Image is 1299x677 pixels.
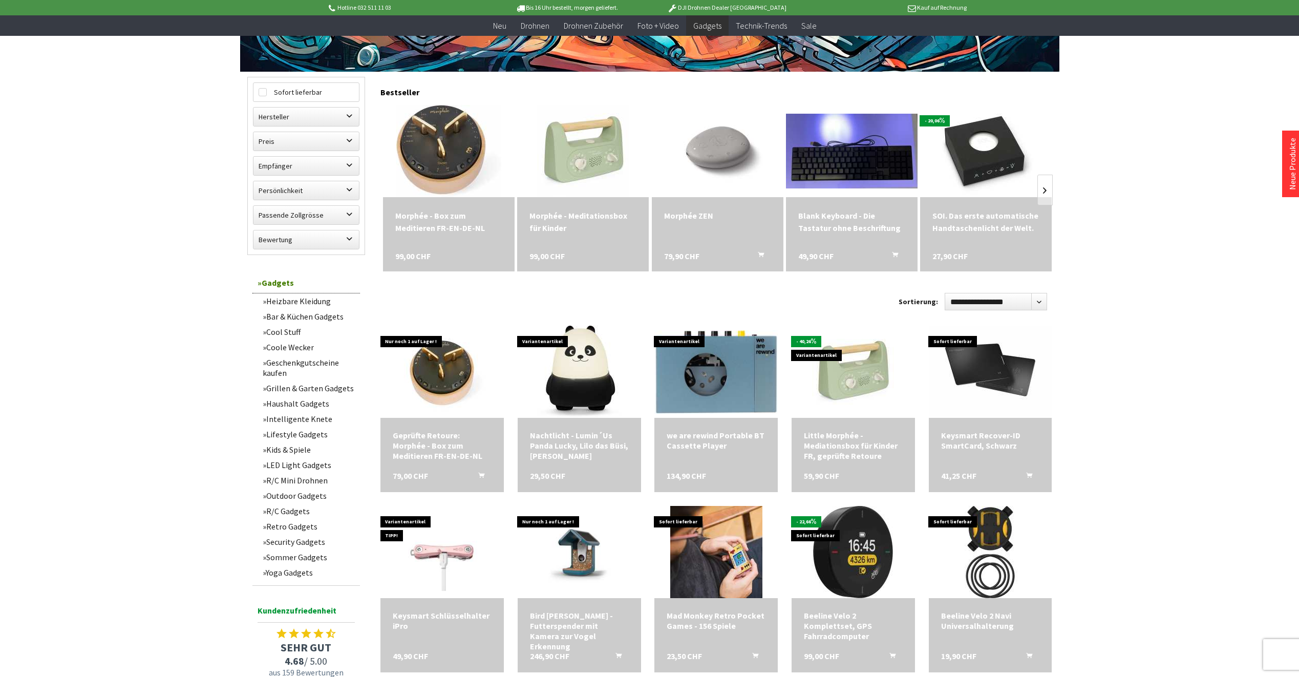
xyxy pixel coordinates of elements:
a: Blank Keyboard - Die Tastatur ohne Beschriftung 49,90 CHF In den Warenkorb [798,209,905,234]
a: Lifestyle Gadgets [258,427,360,442]
div: Keysmart Schlüsselhalter iPro [393,610,492,631]
a: Beeline Velo 2 Navi Universalhalterung 19,90 CHF In den Warenkorb [941,610,1040,631]
a: R/C Gadgets [258,503,360,519]
a: LED Light Gadgets [258,457,360,473]
span: / 5.00 [252,654,360,667]
a: Little Morphée - Mediationsbox für Kinder FR, geprüfte Retoure 59,90 CHF [804,430,903,461]
a: Kids & Spiele [258,442,360,457]
span: 23,50 CHF [667,651,702,661]
button: In den Warenkorb [877,651,902,664]
span: Neu [493,20,506,31]
a: SOI. Das erste automatische Handtaschenlicht der Welt. 27,90 CHF [932,209,1039,234]
a: Haushalt Gadgets [258,396,360,411]
a: Grillen & Garten Gadgets [258,380,360,396]
button: In den Warenkorb [746,250,770,263]
span: Kundenzufriedenheit [258,604,355,623]
a: Intelligente Knete [258,411,360,427]
img: Little Morphée - Mediationsbox für Kinder FR, geprüfte Retoure [812,331,894,413]
div: Mad Monkey Retro Pocket Games - 156 Spiele [667,610,765,631]
img: Keysmart Recover-ID SmartCard, Schwarz [929,326,1052,418]
img: Keysmart Schlüsselhalter iPro [380,513,504,591]
p: Bis 16 Uhr bestellt, morgen geliefert. [487,2,647,14]
label: Bewertung [253,230,359,249]
span: 29,50 CHF [530,471,565,481]
div: Morphée - Meditationsbox für Kinder [529,209,636,234]
span: 19,90 CHF [941,651,976,661]
div: Beeline Velo 2 Navi Universalhalterung [941,610,1040,631]
a: Geprüfte Retoure: Morphée - Box zum Meditieren FR-EN-DE-NL 79,00 CHF In den Warenkorb [393,430,492,461]
a: Coole Wecker [258,340,360,355]
div: Blank Keyboard - Die Tastatur ohne Beschriftung [798,209,905,234]
a: Outdoor Gadgets [258,488,360,503]
a: Keysmart Recover-ID SmartCard, Schwarz 41,25 CHF In den Warenkorb [941,430,1040,451]
div: Morphée - Box zum Meditieren FR-EN-DE-NL [395,209,502,234]
img: SOI. Das erste automatische Handtaschenlicht der Welt. [925,105,1048,197]
a: Foto + Video [630,15,686,36]
img: Blank Keyboard - Die Tastatur ohne Beschriftung [786,114,918,189]
a: Geschenkgutscheine kaufen [258,355,360,380]
img: Nachtlicht - Lumin´Us Panda Lucky, Lilo das Büsi, Basil der Hase [537,326,622,418]
span: Sale [801,20,817,31]
span: Foto + Video [637,20,679,31]
a: Neu [486,15,514,36]
span: Technik-Trends [736,20,787,31]
button: In den Warenkorb [603,651,628,664]
span: 134,90 CHF [667,471,706,481]
a: Security Gadgets [258,534,360,549]
a: Morphée ZEN 79,90 CHF In den Warenkorb [664,209,771,222]
a: Morphée - Box zum Meditieren FR-EN-DE-NL 99,00 CHF [395,209,502,234]
div: Little Morphée - Mediationsbox für Kinder FR, geprüfte Retoure [804,430,903,461]
span: 99,00 CHF [804,651,839,661]
a: Gadgets [252,272,360,293]
span: 99,00 CHF [395,250,431,262]
a: R/C Mini Drohnen [258,473,360,488]
div: we are rewind Portable BT Cassette Player [667,430,765,451]
span: 79,90 CHF [664,250,699,262]
a: Heizbare Kleidung [258,293,360,309]
a: Gadgets [686,15,729,36]
img: Geprüfte Retoure: Morphée - Box zum Meditieren FR-EN-DE-NL [396,326,488,418]
label: Sofort lieferbar [253,83,359,101]
div: Beeline Velo 2 Komplettset, GPS Fahrradcomputer [804,610,903,641]
label: Passende Zollgrösse [253,206,359,224]
span: 41,25 CHF [941,471,976,481]
label: Persönlichkeit [253,181,359,200]
img: Beeline Velo 2 Navi Universalhalterung [944,506,1036,598]
a: Bar & Küchen Gadgets [258,309,360,324]
div: Morphée ZEN [664,209,771,222]
label: Sortierung: [899,293,938,310]
span: 246,90 CHF [530,651,569,661]
a: Neue Produkte [1287,138,1297,190]
a: Morphée - Meditationsbox für Kinder 99,00 CHF [529,209,636,234]
a: Technik-Trends [729,15,794,36]
p: Kauf auf Rechnung [807,2,967,14]
a: Bird [PERSON_NAME] - Futterspender mit Kamera zur Vogel Erkennung 246,90 CHF In den Warenkorb [530,610,629,651]
div: Geprüfte Retoure: Morphée - Box zum Meditieren FR-EN-DE-NL [393,430,492,461]
img: Beeline Velo 2 Komplettset, GPS Fahrradcomputer [807,506,899,598]
div: Bird [PERSON_NAME] - Futterspender mit Kamera zur Vogel Erkennung [530,610,629,651]
a: Mad Monkey Retro Pocket Games - 156 Spiele 23,50 CHF In den Warenkorb [667,610,765,631]
img: we are rewind Portable BT Cassette Player [654,330,778,413]
label: Empfänger [253,157,359,175]
span: Gadgets [693,20,721,31]
button: In den Warenkorb [466,471,491,484]
button: In den Warenkorb [880,250,904,263]
button: In den Warenkorb [1014,471,1038,484]
img: Morphée - Box zum Meditieren FR-EN-DE-NL [396,105,501,197]
img: Morphée - Meditationsbox für Kinder [537,105,629,197]
div: Bestseller [380,77,1052,102]
div: SOI. Das erste automatische Handtaschenlicht der Welt. [932,209,1039,234]
a: Beeline Velo 2 Komplettset, GPS Fahrradcomputer 99,00 CHF In den Warenkorb [804,610,903,641]
img: Mad Monkey Retro Pocket Games - 156 Spiele [670,506,762,598]
label: Preis [253,132,359,151]
label: Hersteller [253,108,359,126]
span: SEHR GUT [252,640,360,654]
span: 49,90 CHF [798,250,834,262]
a: Sommer Gadgets [258,549,360,565]
a: Sale [794,15,824,36]
span: 49,90 CHF [393,651,428,661]
a: Keysmart Schlüsselhalter iPro 49,90 CHF [393,610,492,631]
a: Yoga Gadgets [258,565,360,580]
a: Retro Gadgets [258,519,360,534]
span: Drohnen [521,20,549,31]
